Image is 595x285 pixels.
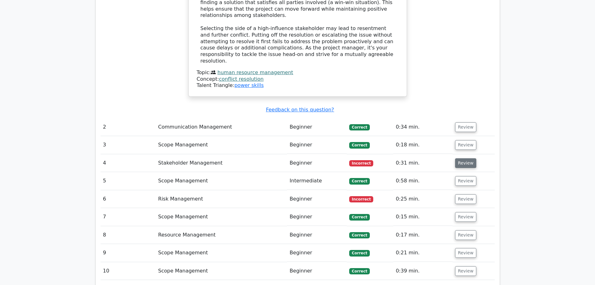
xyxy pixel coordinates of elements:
[156,208,287,226] td: Scope Management
[287,226,347,244] td: Beginner
[266,107,334,113] a: Feedback on this question?
[197,69,399,76] div: Topic:
[101,154,156,172] td: 4
[217,69,293,75] a: human resource management
[393,226,453,244] td: 0:17 min.
[287,136,347,154] td: Beginner
[349,124,369,130] span: Correct
[455,122,476,132] button: Review
[156,226,287,244] td: Resource Management
[101,172,156,190] td: 5
[349,250,369,256] span: Correct
[393,244,453,262] td: 0:21 min.
[455,248,476,258] button: Review
[393,154,453,172] td: 0:31 min.
[349,160,373,166] span: Incorrect
[197,69,399,89] div: Talent Triangle:
[287,208,347,226] td: Beginner
[455,266,476,276] button: Review
[349,196,373,202] span: Incorrect
[101,190,156,208] td: 6
[393,172,453,190] td: 0:58 min.
[101,208,156,226] td: 7
[156,154,287,172] td: Stakeholder Management
[101,262,156,280] td: 10
[455,230,476,240] button: Review
[393,190,453,208] td: 0:25 min.
[234,82,264,88] a: power skills
[349,232,369,238] span: Correct
[455,140,476,150] button: Review
[287,118,347,136] td: Beginner
[156,262,287,280] td: Scope Management
[156,136,287,154] td: Scope Management
[287,172,347,190] td: Intermediate
[197,76,399,83] div: Concept:
[455,212,476,222] button: Review
[393,118,453,136] td: 0:34 min.
[101,226,156,244] td: 8
[349,268,369,274] span: Correct
[393,208,453,226] td: 0:15 min.
[349,178,369,184] span: Correct
[287,244,347,262] td: Beginner
[455,176,476,186] button: Review
[393,136,453,154] td: 0:18 min.
[287,262,347,280] td: Beginner
[219,76,264,82] a: conflict resolution
[455,194,476,204] button: Review
[156,190,287,208] td: Risk Management
[455,158,476,168] button: Review
[156,118,287,136] td: Communication Management
[101,244,156,262] td: 9
[349,142,369,148] span: Correct
[287,190,347,208] td: Beginner
[287,154,347,172] td: Beginner
[156,244,287,262] td: Scope Management
[101,118,156,136] td: 2
[349,214,369,220] span: Correct
[156,172,287,190] td: Scope Management
[101,136,156,154] td: 3
[393,262,453,280] td: 0:39 min.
